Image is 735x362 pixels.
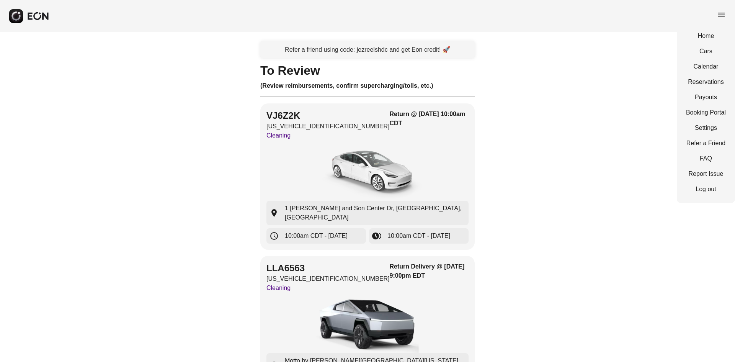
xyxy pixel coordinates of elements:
a: Settings [686,123,726,133]
a: FAQ [686,154,726,163]
a: Reservations [686,77,726,87]
p: [US_VEHICLE_IDENTIFICATION_NUMBER] [266,122,390,131]
span: schedule [269,231,279,241]
a: Payouts [686,93,726,102]
h3: (Review reimbursements, confirm supercharging/tolls, etc.) [260,81,475,90]
h3: Return Delivery @ [DATE] 9:00pm EDT [390,262,469,280]
img: car [310,143,425,201]
button: VJ6Z2K[US_VEHICLE_IDENTIFICATION_NUMBER]CleaningReturn @ [DATE] 10:00am CDTcar1 [PERSON_NAME] and... [260,103,475,250]
a: Report Issue [686,169,726,179]
h2: LLA6563 [266,262,390,274]
span: 10:00am CDT - [DATE] [387,231,450,241]
span: 10:00am CDT - [DATE] [285,231,348,241]
p: Cleaning [266,131,390,140]
span: menu [717,10,726,20]
img: car [314,296,421,353]
h2: VJ6Z2K [266,110,390,122]
h1: To Review [260,66,475,75]
a: Booking Portal [686,108,726,117]
a: Refer a friend using code: jezreelshdc and get Eon credit! 🚀 [260,41,475,58]
a: Refer a Friend [686,139,726,148]
a: Home [686,31,726,41]
span: browse_gallery [372,231,381,241]
span: location_on [269,208,279,218]
a: Log out [686,185,726,194]
p: [US_VEHICLE_IDENTIFICATION_NUMBER] [266,274,390,283]
a: Calendar [686,62,726,71]
a: Cars [686,47,726,56]
h3: Return @ [DATE] 10:00am CDT [390,110,469,128]
span: 1 [PERSON_NAME] and Son Center Dr, [GEOGRAPHIC_DATA], [GEOGRAPHIC_DATA] [285,204,465,222]
p: Cleaning [266,283,390,293]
